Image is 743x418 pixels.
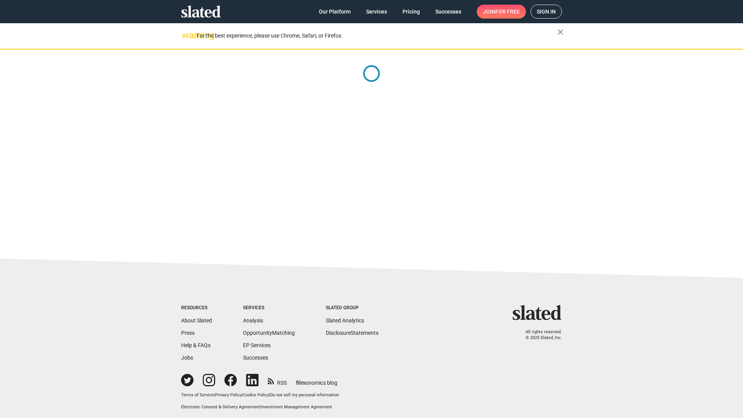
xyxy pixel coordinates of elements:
[243,317,263,324] a: Analysis
[215,392,242,397] a: Privacy Policy
[261,404,332,409] a: Investment Management Agreement
[260,404,261,409] span: |
[396,5,426,19] a: Pricing
[270,392,339,398] button: Do not sell my personal information
[313,5,357,19] a: Our Platform
[243,392,269,397] a: Cookie Policy
[537,5,556,18] span: Sign in
[517,329,562,341] p: All rights reserved. © 2025 Slated, Inc.
[268,375,287,387] a: RSS
[243,330,295,336] a: OpportunityMatching
[477,5,526,19] a: Joinfor free
[402,5,420,19] span: Pricing
[435,5,461,19] span: Successes
[319,5,351,19] span: Our Platform
[242,392,243,397] span: |
[429,5,467,19] a: Successes
[556,27,565,37] mat-icon: close
[181,355,193,361] a: Jobs
[269,392,270,397] span: |
[182,31,191,40] mat-icon: warning
[326,330,378,336] a: DisclosureStatements
[243,355,268,361] a: Successes
[181,330,195,336] a: Press
[214,392,215,397] span: |
[483,5,520,19] span: Join
[326,305,378,311] div: Slated Group
[360,5,393,19] a: Services
[181,342,211,348] a: Help & FAQs
[181,392,214,397] a: Terms of Service
[326,317,364,324] a: Slated Analytics
[296,380,305,386] span: film
[243,342,270,348] a: EP Services
[495,5,520,19] span: for free
[296,373,337,387] a: filmonomics blog
[181,317,212,324] a: About Slated
[366,5,387,19] span: Services
[181,305,212,311] div: Resources
[181,404,260,409] a: Electronic Consent & Delivery Agreement
[243,305,295,311] div: Services
[197,31,557,41] div: For the best experience, please use Chrome, Safari, or Firefox.
[531,5,562,19] a: Sign in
